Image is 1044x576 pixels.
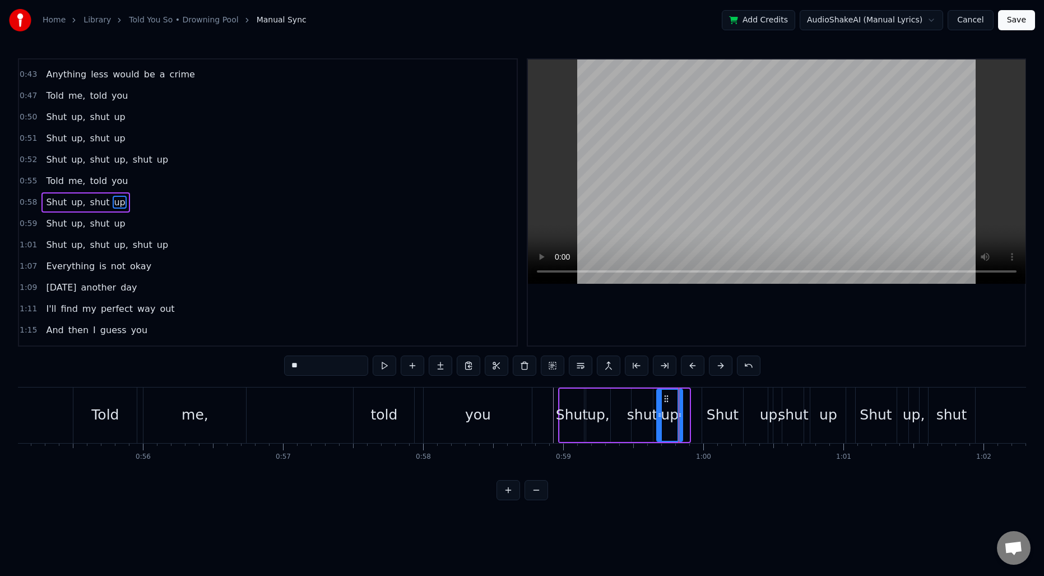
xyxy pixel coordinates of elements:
[129,15,238,26] a: Told You So • Drowning Pool
[98,260,108,273] span: is
[45,281,77,294] span: [DATE]
[156,153,169,166] span: up
[836,453,851,462] div: 1:01
[130,324,149,337] span: you
[110,260,127,273] span: not
[45,260,96,273] span: Everything
[556,453,571,462] div: 0:59
[70,153,86,166] span: up,
[976,453,991,462] div: 1:02
[20,239,37,251] span: 1:01
[132,153,154,166] span: shut
[132,238,154,251] span: shut
[903,404,925,426] div: up,
[113,217,126,230] span: up
[43,15,307,26] nav: breadcrumb
[113,153,129,166] span: up,
[169,68,196,81] span: crime
[136,302,156,315] span: way
[81,302,98,315] span: my
[182,404,208,426] div: me,
[110,89,129,102] span: you
[113,110,126,123] span: up
[416,453,431,462] div: 0:58
[113,196,126,209] span: up
[83,15,111,26] a: Library
[276,453,291,462] div: 0:57
[70,217,86,230] span: up,
[587,404,610,426] div: up,
[67,89,87,102] span: me,
[136,453,151,462] div: 0:56
[113,238,129,251] span: up,
[45,68,87,81] span: Anything
[998,10,1035,30] button: Save
[936,404,967,426] div: shut
[143,68,156,81] span: be
[860,404,892,426] div: Shut
[20,282,37,293] span: 1:09
[257,15,307,26] span: Manual Sync
[67,174,87,187] span: me,
[89,110,111,123] span: shut
[760,404,782,426] div: up,
[89,238,111,251] span: shut
[45,174,64,187] span: Told
[45,238,68,251] span: Shut
[43,15,66,26] a: Home
[156,238,169,251] span: up
[45,132,68,145] span: Shut
[20,133,37,144] span: 0:51
[707,404,739,426] div: Shut
[20,261,37,272] span: 1:07
[819,404,837,426] div: up
[112,68,141,81] span: would
[67,324,90,337] span: then
[20,218,37,229] span: 0:59
[20,112,37,123] span: 0:50
[99,324,128,337] span: guess
[45,153,68,166] span: Shut
[20,303,37,315] span: 1:11
[9,9,31,31] img: youka
[110,174,129,187] span: you
[159,302,175,315] span: out
[20,176,37,187] span: 0:55
[159,68,166,81] span: a
[722,10,795,30] button: Add Credits
[45,345,82,358] span: thought
[119,281,138,294] span: day
[948,10,993,30] button: Cancel
[89,89,108,102] span: told
[152,345,188,358] span: smooth
[20,197,37,208] span: 0:58
[89,196,111,209] span: shut
[70,132,86,145] span: up,
[89,132,111,145] span: shut
[997,531,1031,565] div: Open chat
[45,324,64,337] span: And
[70,196,86,209] span: up,
[89,217,111,230] span: shut
[778,404,809,426] div: shut
[129,260,152,273] span: okay
[59,302,78,315] span: find
[45,196,68,209] span: Shut
[89,153,111,166] span: shut
[92,324,97,337] span: I
[556,404,588,426] div: Shut
[70,238,86,251] span: up,
[45,217,68,230] span: Shut
[45,110,68,123] span: Shut
[465,404,491,426] div: you
[90,68,109,81] span: less
[627,404,658,426] div: shut
[20,154,37,165] span: 0:52
[108,345,134,358] span: you'd
[70,110,86,123] span: up,
[45,302,57,315] span: I'll
[20,325,37,336] span: 1:15
[89,174,108,187] span: told
[91,404,119,426] div: Told
[20,69,37,80] span: 0:43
